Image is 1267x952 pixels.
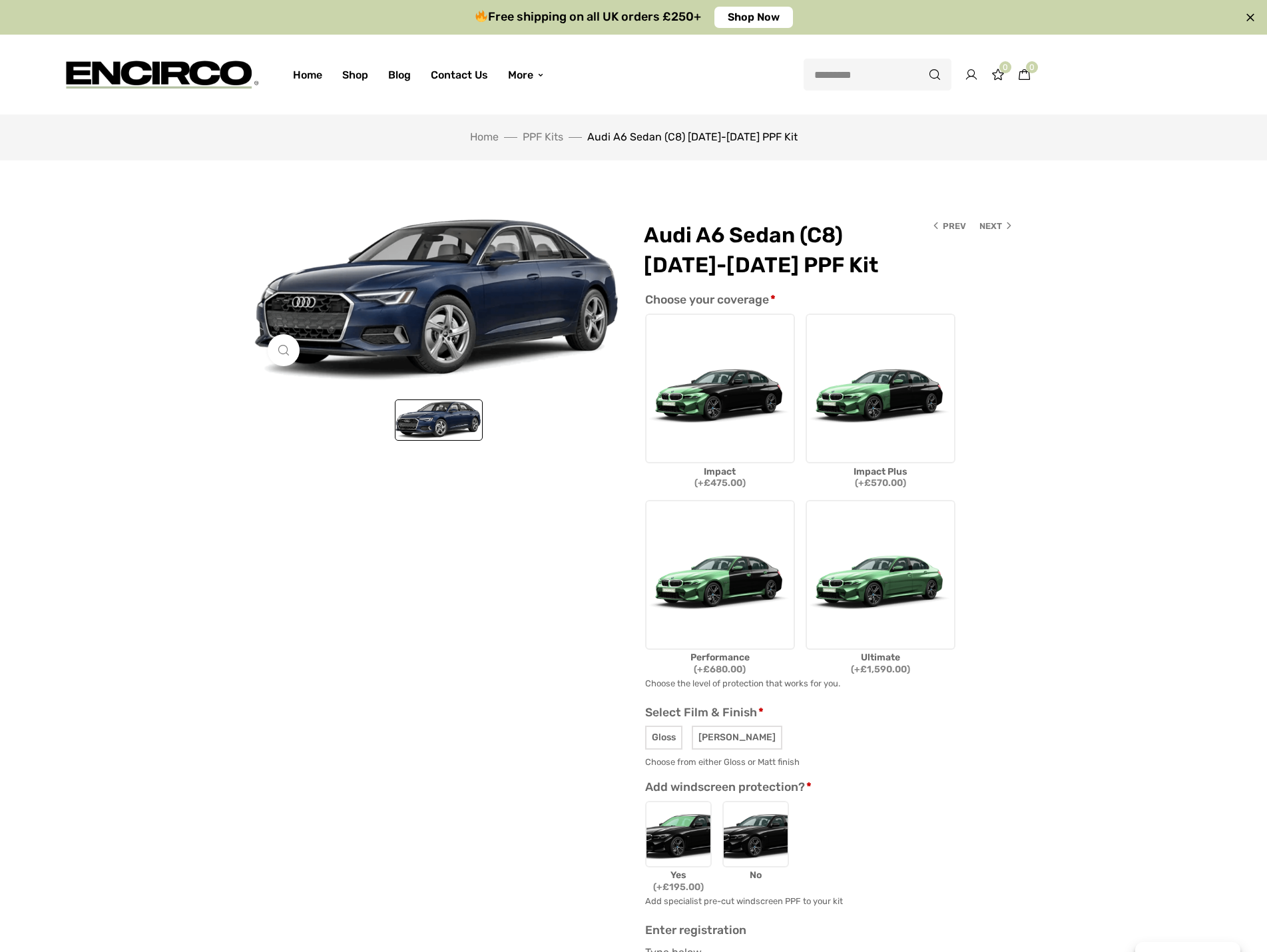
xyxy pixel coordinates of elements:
[694,664,746,676] span: ( )
[645,757,1012,768] p: Choose from either Gloss or Matt finish
[1026,61,1038,73] span: 0
[692,726,782,750] span: [PERSON_NAME]
[656,881,669,893] span: +£
[714,7,793,28] a: Shop Now
[931,218,966,234] a: Prev
[645,777,1012,798] p: Add windscreen protection?
[645,500,795,676] label: Performance (+£680.00)
[653,881,704,893] span: ( )
[854,664,867,675] span: +£
[867,664,907,675] span: 1,590.00
[710,477,742,489] span: 475.00
[470,130,499,143] a: Home
[475,10,487,22] img: 🔥
[645,896,1012,907] p: Add specialist pre-cut windscreen PPF to your kit
[498,51,555,99] a: More
[728,7,780,28] span: Shop Now
[979,218,1013,234] a: Next
[690,652,750,664] span: Performance
[645,314,795,489] label: Impact (+£475.00)
[474,9,701,25] h2: Free shipping on all UK orders £250+
[697,664,710,675] span: +£
[806,314,955,489] label: Impact Plus (+£570.00)
[704,466,736,478] span: Impact
[991,71,1005,83] a: 0
[523,130,563,143] a: PPF Kits
[254,214,624,386] img: Audi A6 Sedan ppf kit
[806,500,955,676] label: Ultimate (+£1,590.00)
[645,726,682,750] span: Gloss
[283,51,332,99] a: Home
[645,920,1012,941] p: Enter registration
[587,130,798,143] span: Audi A6 Sedan (C8) [DATE]-[DATE] PPF Kit
[645,678,1012,689] p: Choose the level of protection that works for you.
[861,652,900,664] span: Ultimate
[332,51,378,99] a: Shop
[644,220,1013,280] h1: Audi A6 Sedan (C8) [DATE]-[DATE] PPF Kit
[395,399,483,441] img: Audi A6 Sedan ppf kit
[858,477,871,489] span: +£
[694,477,746,489] span: ( )
[710,664,742,675] span: 680.00
[1018,63,1031,87] a: 0
[918,59,951,91] button: Search
[645,801,712,893] label: Yes (+£195.00)
[854,466,907,478] span: Impact Plus
[669,881,700,893] span: 195.00
[999,61,1011,73] span: 0
[670,869,686,881] span: Yes
[421,51,498,99] a: Contact Us
[268,334,300,366] a: Click to enlarge
[871,477,903,489] span: 570.00
[750,869,762,881] span: No
[645,290,1012,311] p: Choose your coverage
[851,664,910,676] span: ( )
[722,801,789,893] label: No
[59,45,259,105] img: encirco.com -
[855,477,906,489] span: ( )
[698,477,710,489] span: +£
[378,51,421,99] a: Blog
[645,702,1012,724] p: Select Film & Finish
